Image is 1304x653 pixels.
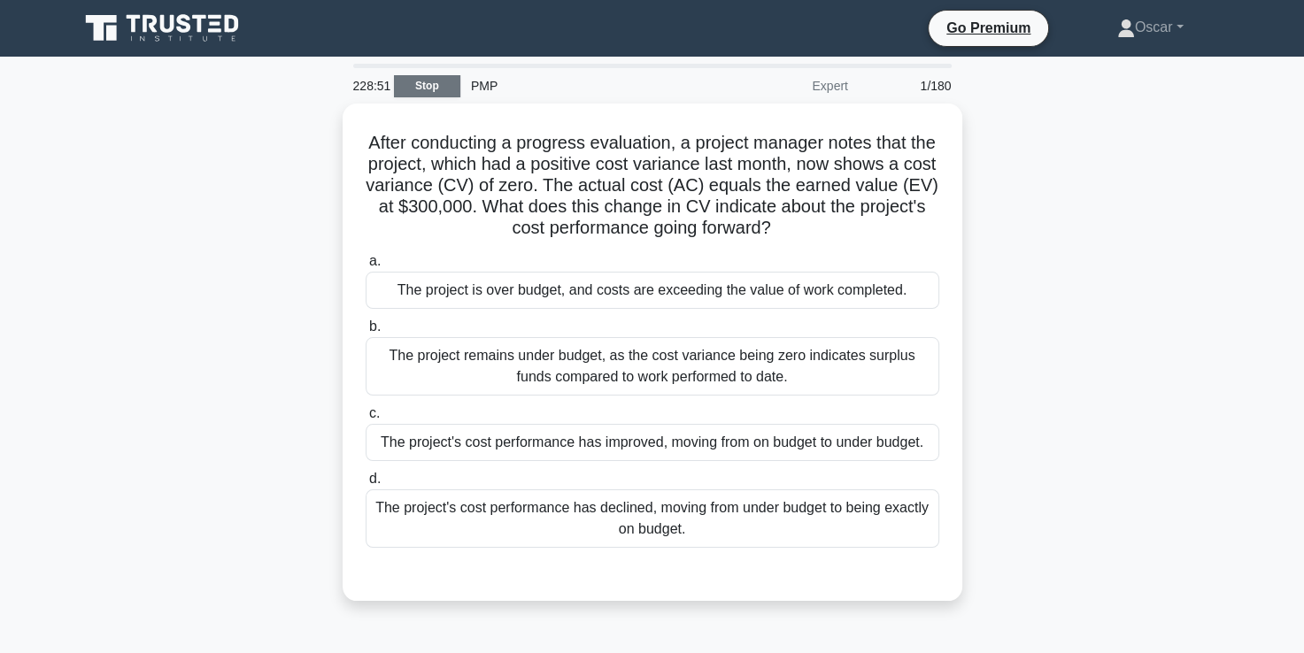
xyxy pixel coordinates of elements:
div: The project's cost performance has improved, moving from on budget to under budget. [366,424,939,461]
h5: After conducting a progress evaluation, a project manager notes that the project, which had a pos... [364,132,941,240]
div: Expert [704,68,859,104]
a: Oscar [1075,10,1226,45]
a: Go Premium [936,17,1041,39]
span: b. [369,319,381,334]
div: The project is over budget, and costs are exceeding the value of work completed. [366,272,939,309]
span: a. [369,253,381,268]
span: c. [369,405,380,420]
span: d. [369,471,381,486]
div: The project remains under budget, as the cost variance being zero indicates surplus funds compare... [366,337,939,396]
div: 228:51 [343,68,394,104]
div: The project's cost performance has declined, moving from under budget to being exactly on budget. [366,489,939,548]
div: 1/180 [859,68,962,104]
a: Stop [394,75,460,97]
div: PMP [460,68,704,104]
